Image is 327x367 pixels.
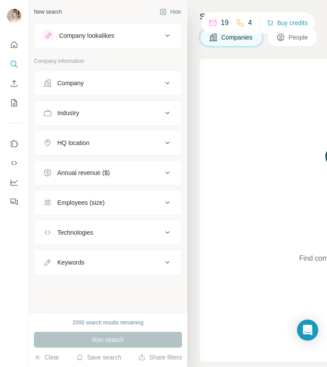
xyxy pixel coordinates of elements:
[34,222,182,243] button: Technologies
[221,33,253,42] span: Companies
[34,353,59,362] button: Clear
[34,192,182,213] button: Employees (size)
[7,194,21,210] button: Feedback
[248,18,252,28] p: 4
[34,73,182,94] button: Company
[57,228,93,237] div: Technologies
[57,79,84,87] div: Company
[76,353,121,362] button: Save search
[34,102,182,124] button: Industry
[57,198,104,207] div: Employees (size)
[7,76,21,91] button: Enrich CSV
[57,258,84,267] div: Keywords
[153,5,187,18] button: Hide
[34,25,182,46] button: Company lookalikes
[7,9,21,23] img: Avatar
[57,168,110,177] div: Annual revenue ($)
[289,33,309,42] span: People
[138,353,182,362] button: Share filters
[200,11,316,23] h4: Search
[7,155,21,171] button: Use Surfe API
[57,138,89,147] div: HQ location
[34,57,182,65] p: Company information
[57,109,79,117] div: Industry
[7,174,21,190] button: Dashboard
[267,17,308,29] button: Buy credits
[34,8,62,16] div: New search
[7,37,21,53] button: Quick start
[297,320,318,341] div: Open Intercom Messenger
[73,319,144,327] div: 2000 search results remaining
[7,136,21,152] button: Use Surfe on LinkedIn
[34,132,182,153] button: HQ location
[221,18,229,28] p: 19
[34,252,182,273] button: Keywords
[59,31,114,40] div: Company lookalikes
[34,162,182,183] button: Annual revenue ($)
[7,56,21,72] button: Search
[7,95,21,111] button: My lists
